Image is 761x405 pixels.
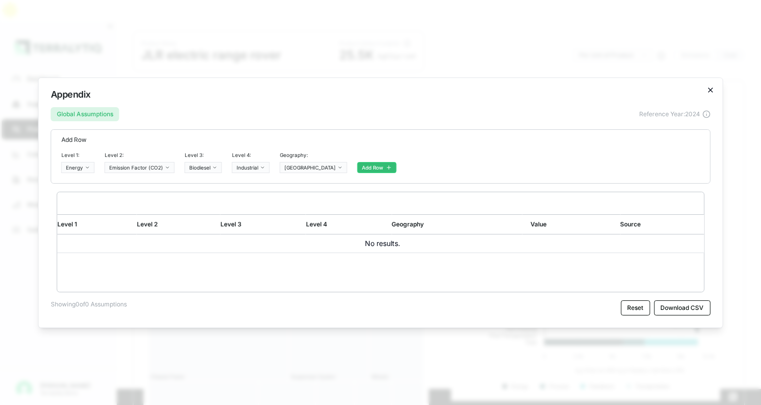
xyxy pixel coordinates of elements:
h2: Appendix [51,90,711,99]
div: Level 1 [57,220,137,228]
div: Add Row [61,130,700,144]
button: Industrial [232,162,270,173]
div: Source [620,220,704,228]
button: [GEOGRAPHIC_DATA] [280,162,347,173]
td: No results. [57,234,704,253]
button: Global Assumptions [51,107,119,121]
button: Biodiesel [185,162,222,173]
button: Add Row [357,162,397,173]
div: Geography: [280,152,347,162]
div: Geography [392,220,522,228]
div: Level 4: [232,152,270,162]
div: Level 4 [306,220,392,228]
button: Reset [621,300,650,315]
div: Level 1: [61,152,95,162]
button: Emission Factor (CO2) [105,162,175,173]
div: Showing 0 of 0 Assumptions [51,300,127,315]
div: Level 2: [105,152,175,162]
div: Level 2 [137,220,220,228]
div: Value [522,220,621,228]
div: Level 3 [220,220,306,228]
div: Level 3: [185,152,222,162]
div: Reference Year: 2024 [639,110,710,118]
button: Download CSV [654,300,710,315]
button: Energy [61,162,95,173]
